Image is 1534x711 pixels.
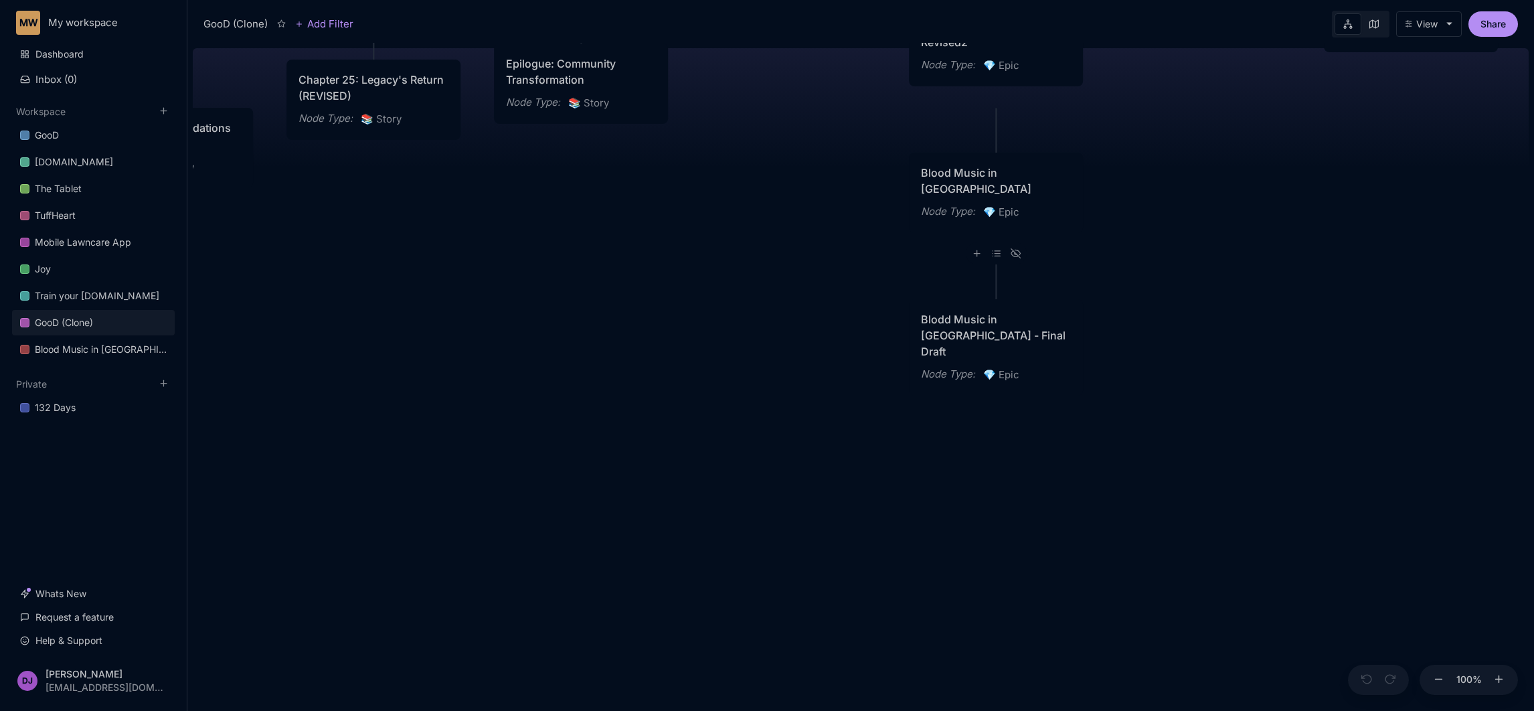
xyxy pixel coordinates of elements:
div: GooD (Clone) [203,16,268,32]
div: 132 Days [35,400,76,416]
div: GooD (Clone) [12,310,175,336]
div: DJ [17,671,37,691]
div: Workspace [12,118,175,368]
div: [EMAIL_ADDRESS][DOMAIN_NAME] [46,682,163,692]
div: [DOMAIN_NAME] [35,154,113,170]
button: MWMy workspace [16,11,171,35]
div: Epilogue: Community TransformationNode Type:📚Story [493,43,669,125]
div: Epilogue: New Foundations ([DATE]) [91,120,241,152]
button: 100% [1453,665,1485,696]
a: Blood Music in [GEOGRAPHIC_DATA] [12,337,175,362]
div: Epilogue: New Foundations ([DATE])Story [78,107,254,189]
a: Help & Support [12,628,175,653]
div: The Tablet [35,181,82,197]
i: 💎 [983,206,999,218]
div: Blood Music in [GEOGRAPHIC_DATA] [921,165,1071,197]
div: Mobile Lawncare App [12,230,175,256]
div: MW [16,11,40,35]
div: Blood Music in [GEOGRAPHIC_DATA] [35,341,167,358]
a: TuffHeart [12,203,175,228]
span: Story [568,95,609,111]
a: Joy [12,256,175,282]
span: Add Filter [303,16,353,32]
a: Mobile Lawncare App [12,230,175,255]
div: GooD [35,127,59,143]
div: Chapter 25: Legacy's Return (REVISED) [299,72,448,104]
button: View [1396,11,1462,37]
div: Node Type : [299,110,353,127]
div: GooD (Clone) [35,315,93,331]
div: Private [12,391,175,426]
div: Node Type : [921,366,975,382]
button: DJ[PERSON_NAME][EMAIL_ADDRESS][DOMAIN_NAME] [12,661,175,700]
div: Blood Music in [GEOGRAPHIC_DATA] [12,337,175,363]
i: 💎 [983,368,999,381]
a: The Tablet [12,176,175,202]
i: 📚 [568,96,584,109]
span: Story [361,111,402,127]
a: Train your [DOMAIN_NAME] [12,283,175,309]
div: My workspace [48,17,149,29]
div: Epilogue: Community Transformation [506,56,656,88]
span: Epic [983,204,1019,220]
div: The Tablet [12,176,175,202]
div: Mobile Lawncare App [35,234,131,250]
div: 132 Days [12,395,175,421]
a: Dashboard [12,42,175,67]
button: Inbox (0) [12,68,175,91]
button: Add Filter [295,16,353,32]
a: 132 Days [12,395,175,420]
div: TuffHeart [12,203,175,229]
button: Share [1468,11,1518,37]
a: [DOMAIN_NAME] [12,149,175,175]
div: Train your [DOMAIN_NAME] [35,288,159,304]
div: Blodd Music in [GEOGRAPHIC_DATA] - Final Draft [921,311,1071,360]
a: Whats New [12,581,175,607]
span: Story [153,159,194,175]
div: Chapter 25: Legacy's Return (REVISED)Node Type:📚Story [286,59,461,141]
div: Node Type : [506,94,560,110]
div: Revised2Node Type:💎Epic [908,21,1084,87]
div: [PERSON_NAME] [46,669,163,679]
div: Blood Music in [GEOGRAPHIC_DATA]Node Type:💎Epic [908,152,1084,234]
div: GooD [12,123,175,149]
span: Epic [983,58,1019,74]
div: Joy [35,261,51,277]
i: 💎 [983,59,999,72]
i: 📚 [361,112,376,125]
div: View [1416,19,1438,29]
a: Request a feature [12,605,175,630]
div: Blodd Music in [GEOGRAPHIC_DATA] - Final DraftNode Type:💎Epic [908,299,1084,396]
span: Epic [983,367,1019,383]
button: Workspace [16,106,66,117]
div: Node Type : [921,204,975,220]
div: TuffHeart [35,208,76,224]
div: Node Type : [921,57,975,73]
a: GooD (Clone) [12,310,175,335]
button: Private [16,378,47,390]
a: GooD [12,123,175,148]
